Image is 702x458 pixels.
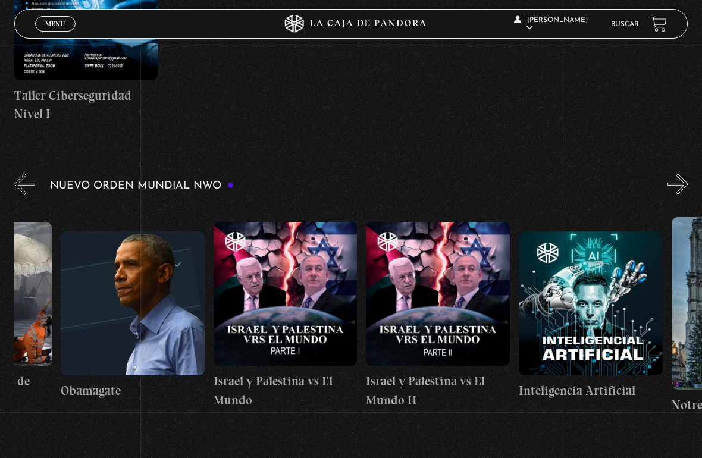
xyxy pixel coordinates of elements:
h3: Nuevo Orden Mundial NWO [50,180,234,192]
a: Obamagate [61,203,205,428]
h4: Taller Ciberseguridad Nivel I [14,86,158,124]
button: Previous [14,174,35,195]
span: [PERSON_NAME] [514,17,588,32]
a: Israel y Palestina vs El Mundo II [366,203,510,428]
a: Israel y Palestina vs El Mundo [214,203,358,428]
button: Next [667,174,688,195]
a: Buscar [611,21,639,28]
h4: Israel y Palestina vs El Mundo II [366,372,510,409]
h4: Obamagate [61,381,205,400]
a: Inteligencia Artificial [519,203,663,428]
span: Cerrar [42,30,70,39]
a: View your shopping cart [651,16,667,32]
h4: Inteligencia Artificial [519,381,663,400]
h4: Israel y Palestina vs El Mundo [214,372,358,409]
span: Menu [45,20,65,27]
